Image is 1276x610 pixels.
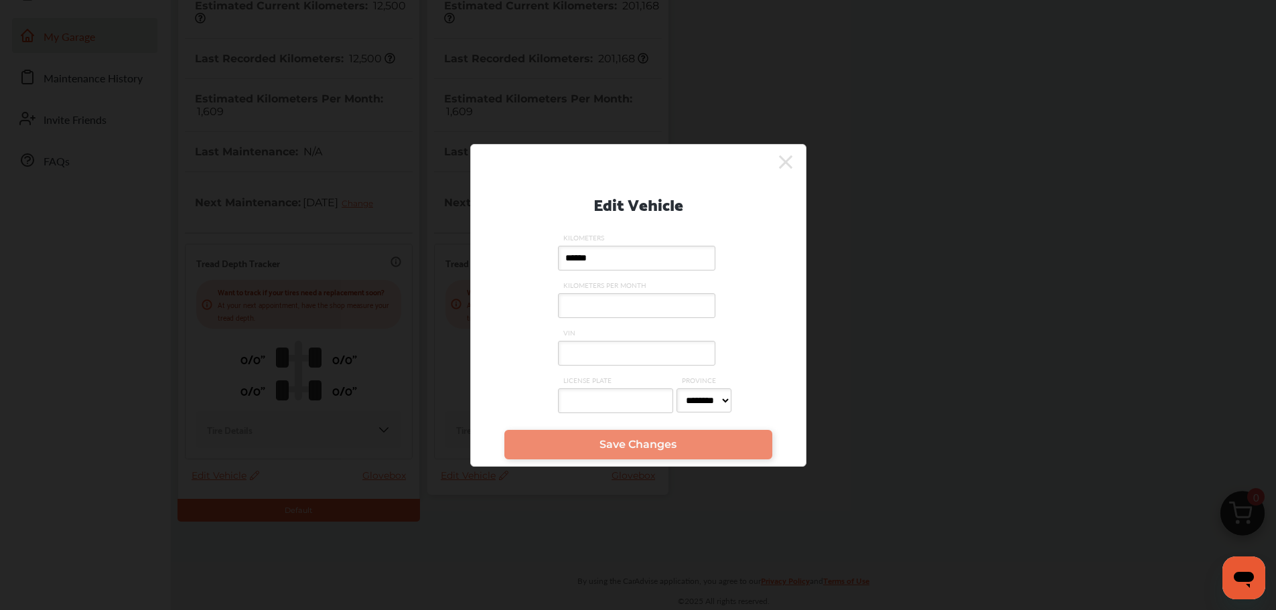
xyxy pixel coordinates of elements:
[593,189,683,217] p: Edit Vehicle
[558,233,719,242] span: KILOMETERS
[504,430,772,459] a: Save Changes
[558,388,673,413] input: LICENSE PLATE
[677,376,735,385] span: PROVINCE
[558,246,715,271] input: KILOMETERS
[558,328,719,337] span: VIN
[599,438,677,451] span: Save Changes
[1222,556,1265,599] iframe: Button to launch messaging window
[558,293,715,318] input: KILOMETERS PER MONTH
[558,341,715,366] input: VIN
[558,376,677,385] span: LICENSE PLATE
[677,388,731,412] select: PROVINCE
[558,281,719,290] span: KILOMETERS PER MONTH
